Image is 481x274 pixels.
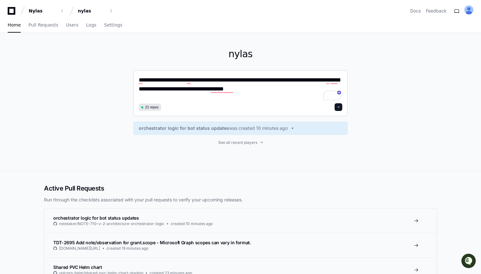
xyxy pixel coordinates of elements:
a: orchestrator logic for bot status updateswas created 10 minutes ago [139,125,342,131]
img: ALV-UjVIVO1xujVLAuPApzUHhlN9_vKf9uegmELgxzPxAbKOtnGOfPwn3iBCG1-5A44YWgjQJBvBkNNH2W5_ERJBpY8ZVwxlF... [464,5,473,14]
span: orchestrator logic for bot status updates [53,215,139,221]
p: Run through the checklists associated with your pull requests to verify your upcoming releases. [44,197,437,203]
h1: nylas [133,48,348,60]
span: Pull Requests [28,23,58,27]
div: nylas [78,8,105,14]
button: Feedback [426,8,447,14]
a: See all recent players [133,140,348,145]
span: created 10 minutes ago [171,221,213,226]
span: created 19 minutes ago [107,246,148,251]
span: notetaker/NOTE-710-v-2-architecture-orchestrator-logic [59,221,164,226]
span: Logs [86,23,96,27]
button: Nylas [26,5,67,17]
img: PlayerZero [6,6,19,19]
span: Settings [104,23,122,27]
span: Shared PVC Helm chart [53,264,102,270]
a: Docs [410,8,421,14]
span: [DOMAIN_NAME][URL] [59,246,100,251]
span: Pylon [63,67,77,72]
div: Nylas [29,8,56,14]
span: 21 repos [145,105,159,110]
div: We're available if you need us! [22,54,81,59]
a: Logs [86,18,96,33]
span: See all recent players [218,140,257,145]
span: orchestrator logic for bot status updates [139,125,229,131]
a: Users [66,18,78,33]
textarea: To enrich screen reader interactions, please activate Accessibility in Grammarly extension settings [139,75,342,101]
span: Home [8,23,21,27]
h2: Active Pull Requests [44,184,437,193]
span: TDT-2695 Add note/observation for grant.scope - Microsoft Graph scopes can vary in format. [53,240,251,245]
button: Start new chat [108,50,116,57]
a: Home [8,18,21,33]
button: nylas [75,5,116,17]
span: Users [66,23,78,27]
a: Pull Requests [28,18,58,33]
div: Welcome [6,26,116,36]
iframe: Open customer support [461,253,478,270]
div: Start new chat [22,48,105,54]
a: TDT-2695 Add note/observation for grant.scope - Microsoft Graph scopes can vary in format.[DOMAIN... [44,233,437,257]
a: Powered byPylon [45,67,77,72]
a: orchestrator logic for bot status updatesnotetaker/NOTE-710-v-2-architecture-orchestrator-logiccr... [44,208,437,233]
a: Settings [104,18,122,33]
img: 1756235613930-3d25f9e4-fa56-45dd-b3ad-e072dfbd1548 [6,48,18,59]
span: was created 10 minutes ago [229,125,288,131]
